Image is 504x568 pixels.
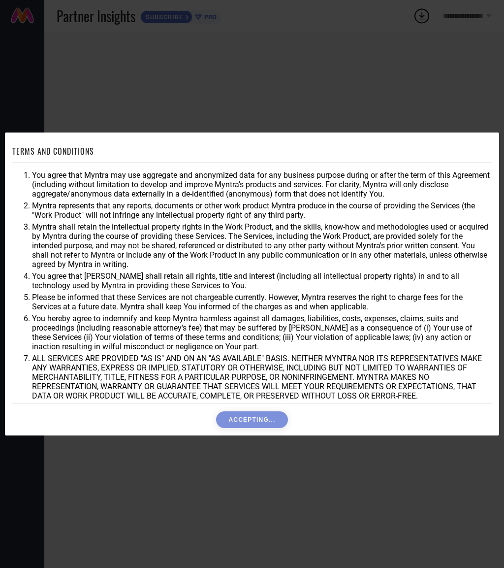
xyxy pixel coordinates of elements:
li: ALL SERVICES ARE PROVIDED "AS IS" AND ON AN "AS AVAILABLE" BASIS. NEITHER MYNTRA NOR ITS REPRESEN... [32,354,492,401]
li: Myntra represents that any reports, documents or other work product Myntra produce in the course ... [32,201,492,220]
li: You agree that Myntra may use aggregate and anonymized data for any business purpose during or af... [32,170,492,199]
h1: TERMS AND CONDITIONS [12,145,94,157]
li: Please be informed that these Services are not chargeable currently. However, Myntra reserves the... [32,293,492,311]
li: You agree that [PERSON_NAME] shall retain all rights, title and interest (including all intellect... [32,271,492,290]
li: You hereby agree to indemnify and keep Myntra harmless against all damages, liabilities, costs, e... [32,314,492,351]
li: Myntra shall retain the intellectual property rights in the Work Product, and the skills, know-ho... [32,222,492,269]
